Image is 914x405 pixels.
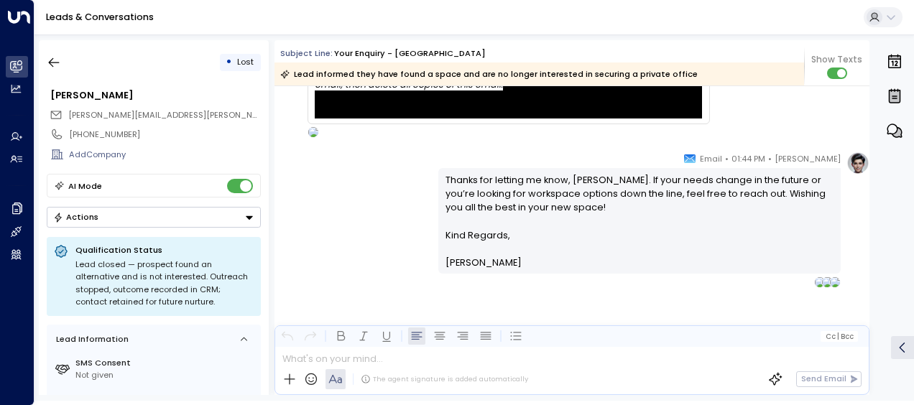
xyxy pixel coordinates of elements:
div: Not given [75,369,256,381]
p: Qualification Status [75,244,254,256]
span: Subject Line: [280,47,333,59]
button: Undo [279,327,296,345]
div: Your enquiry - [GEOGRAPHIC_DATA] [334,47,486,60]
span: Cc Bcc [826,332,854,340]
div: • [226,52,232,73]
p: Thanks for letting me know, [PERSON_NAME]. If your needs change in the future or you’re looking f... [446,173,834,228]
div: The agent signature is added automatically [361,374,528,384]
span: Show Texts [811,53,862,66]
img: OLIVIA SMITH [308,127,318,137]
span: Email [700,152,722,166]
div: [PHONE_NUMBER] [69,129,260,141]
button: Actions [47,207,261,228]
span: • [725,152,729,166]
div: Lead closed — prospect found an alternative and is not interested. Outreach stopped, outcome reco... [75,259,254,309]
div: Actions [53,212,98,222]
label: SMS Consent [75,357,256,369]
a: Leads & Conversations [46,11,154,23]
span: 01:44 PM [731,152,765,166]
button: Cc|Bcc [821,331,858,342]
div: Button group with a nested menu [47,207,261,228]
span: Kind Regards, [446,228,510,242]
div: Lead informed they have found a space and are no longer interested in securing a private office [280,67,698,81]
div: Lead Information [52,333,129,345]
div: [PERSON_NAME] [50,88,260,102]
img: NATHANCARPENTER@NEWFLEX.COM [822,277,832,287]
span: [PERSON_NAME][EMAIL_ADDRESS][PERSON_NAME][DOMAIN_NAME] [68,109,341,121]
span: sujit.tangadpalliwar@gmail.com [68,109,261,121]
span: Lost [237,56,254,67]
img: HEATHER MORTON [815,277,825,287]
button: Redo [302,327,319,345]
img: profile-logo.png [846,152,869,174]
div: AddCompany [69,149,260,161]
span: [PERSON_NAME] [775,152,841,166]
span: [PERSON_NAME] [446,256,522,269]
div: AI Mode [68,179,102,193]
img: DR. SUJIT TANGADPALLIWAR [830,277,840,287]
span: | [837,332,839,340]
i: Please note that this email communication and any attachments to it may contain confidential or p... [315,37,701,90]
span: • [768,152,772,166]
